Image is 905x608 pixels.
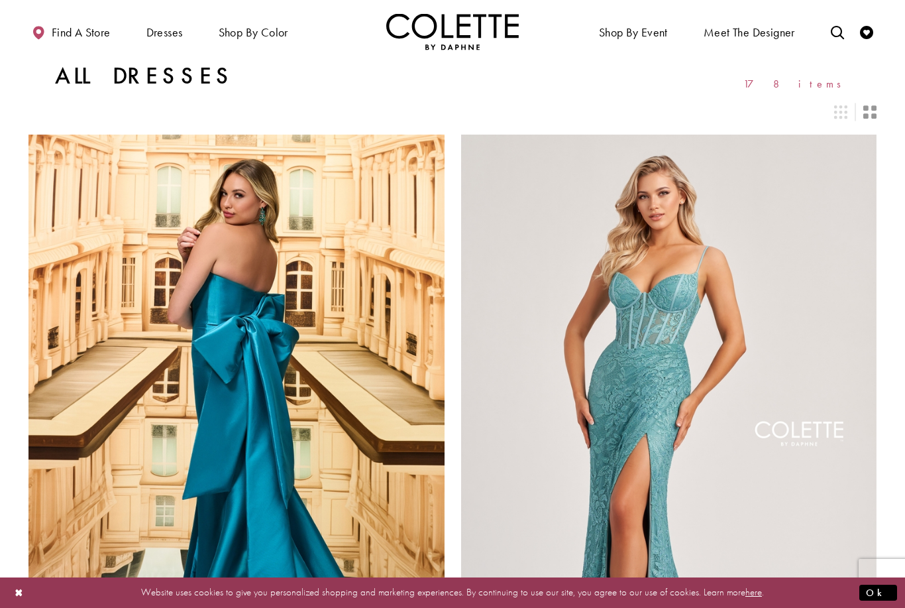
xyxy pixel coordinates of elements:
[8,581,30,604] button: Close Dialog
[743,78,850,90] span: 178 items
[55,63,235,90] h1: All Dresses
[599,26,668,39] span: Shop By Event
[859,584,897,601] button: Submit Dialog
[386,13,519,50] img: Colette by Daphne
[146,26,183,39] span: Dresses
[745,585,762,599] a: here
[143,13,186,50] span: Dresses
[700,13,798,50] a: Meet the designer
[827,13,847,50] a: Toggle search
[386,13,519,50] a: Visit Home Page
[857,13,877,50] a: Check Wishlist
[95,583,810,601] p: Website uses cookies to give you personalized shopping and marketing experiences. By continuing t...
[21,97,884,127] div: Layout Controls
[219,26,288,39] span: Shop by color
[704,26,795,39] span: Meet the designer
[596,13,671,50] span: Shop By Event
[52,26,111,39] span: Find a store
[215,13,292,50] span: Shop by color
[834,105,847,119] span: Switch layout to 3 columns
[28,13,113,50] a: Find a store
[863,105,877,119] span: Switch layout to 2 columns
